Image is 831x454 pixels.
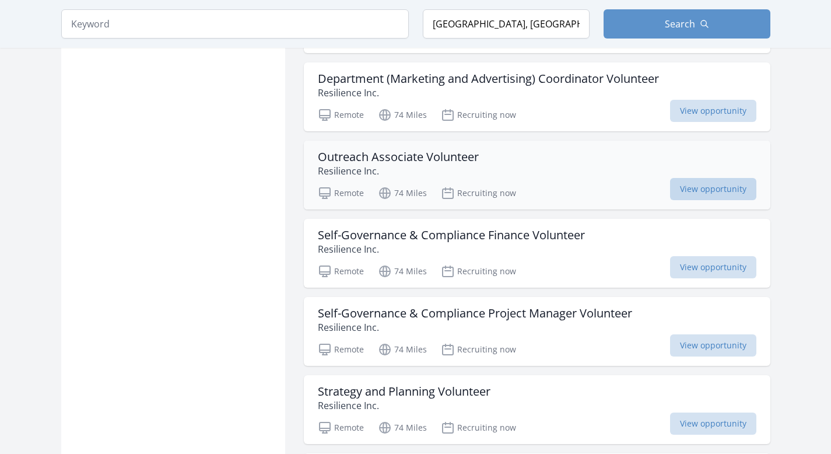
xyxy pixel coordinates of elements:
[670,100,756,122] span: View opportunity
[304,62,770,131] a: Department (Marketing and Advertising) Coordinator Volunteer Resilience Inc. Remote 74 Miles Recr...
[378,264,427,278] p: 74 Miles
[318,264,364,278] p: Remote
[304,141,770,209] a: Outreach Associate Volunteer Resilience Inc. Remote 74 Miles Recruiting now View opportunity
[378,343,427,357] p: 74 Miles
[318,306,632,320] h3: Self-Governance & Compliance Project Manager Volunteer
[670,178,756,200] span: View opportunity
[670,256,756,278] span: View opportunity
[318,186,364,200] p: Remote
[318,108,364,122] p: Remote
[318,228,585,242] h3: Self-Governance & Compliance Finance Volunteer
[604,9,770,39] button: Search
[318,86,659,100] p: Resilience Inc.
[304,219,770,288] a: Self-Governance & Compliance Finance Volunteer Resilience Inc. Remote 74 Miles Recruiting now Vie...
[304,297,770,366] a: Self-Governance & Compliance Project Manager Volunteer Resilience Inc. Remote 74 Miles Recruiting...
[378,108,427,122] p: 74 Miles
[441,343,516,357] p: Recruiting now
[423,9,590,39] input: Location
[441,264,516,278] p: Recruiting now
[441,108,516,122] p: Recruiting now
[378,421,427,435] p: 74 Miles
[670,334,756,357] span: View opportunity
[441,421,516,435] p: Recruiting now
[318,150,479,164] h3: Outreach Associate Volunteer
[670,413,756,435] span: View opportunity
[441,186,516,200] p: Recruiting now
[318,399,490,413] p: Resilience Inc.
[318,421,364,435] p: Remote
[304,375,770,444] a: Strategy and Planning Volunteer Resilience Inc. Remote 74 Miles Recruiting now View opportunity
[378,186,427,200] p: 74 Miles
[665,17,695,31] span: Search
[61,9,409,39] input: Keyword
[318,385,490,399] h3: Strategy and Planning Volunteer
[318,72,659,86] h3: Department (Marketing and Advertising) Coordinator Volunteer
[318,320,632,334] p: Resilience Inc.
[318,343,364,357] p: Remote
[318,242,585,256] p: Resilience Inc.
[318,164,479,178] p: Resilience Inc.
